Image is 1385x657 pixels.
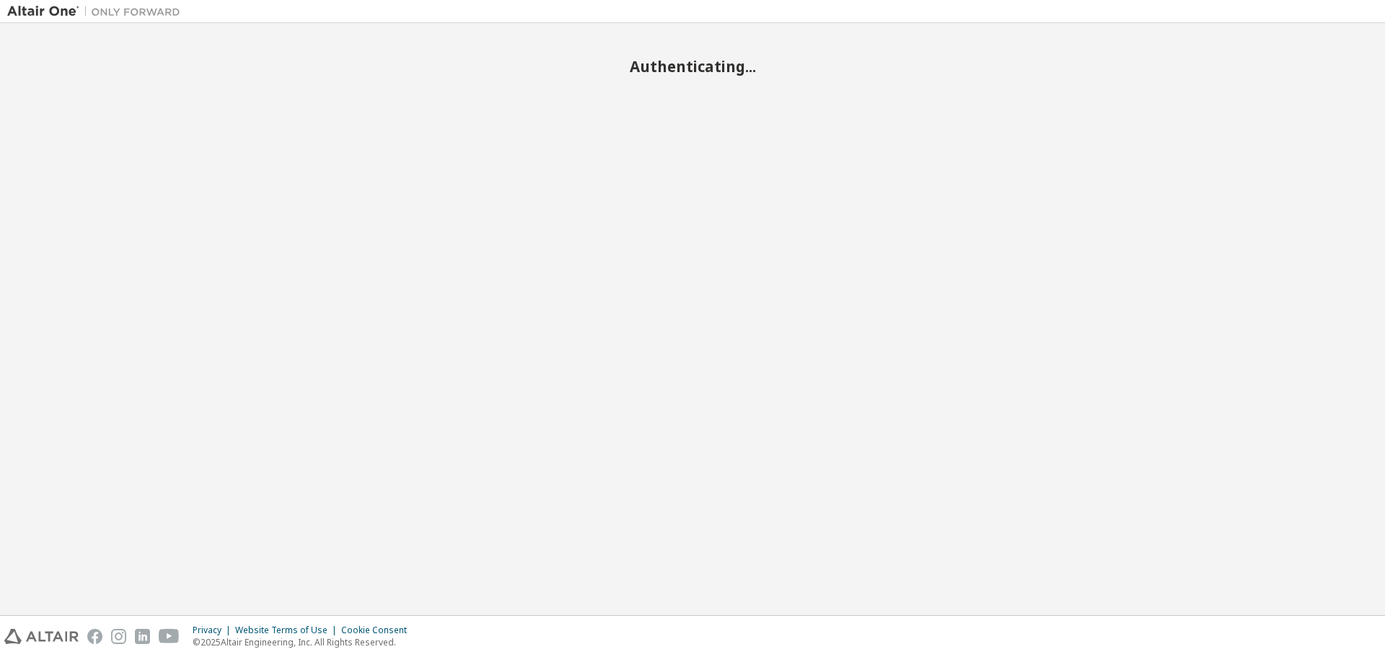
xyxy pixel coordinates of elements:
p: © 2025 Altair Engineering, Inc. All Rights Reserved. [193,636,415,648]
img: linkedin.svg [135,629,150,644]
img: Altair One [7,4,188,19]
img: altair_logo.svg [4,629,79,644]
img: instagram.svg [111,629,126,644]
div: Website Terms of Use [235,625,341,636]
div: Cookie Consent [341,625,415,636]
img: youtube.svg [159,629,180,644]
img: facebook.svg [87,629,102,644]
h2: Authenticating... [7,57,1378,76]
div: Privacy [193,625,235,636]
